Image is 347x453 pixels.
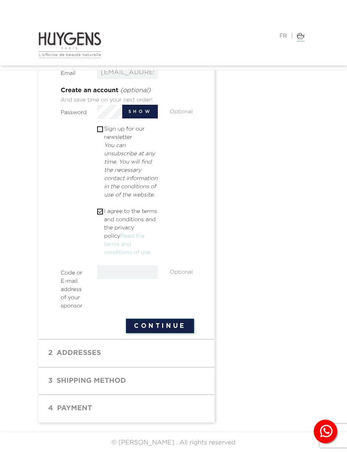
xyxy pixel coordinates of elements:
[164,265,200,277] div: Optional
[38,31,101,59] img: Huygens logo
[44,373,209,389] h1: Shipping Method
[104,207,158,257] p: I agree to the terms and conditions and the privacy policy
[104,143,157,198] em: You can unsubscribe at any time. You will find the necessary contact information in the condition...
[44,373,56,389] span: 3
[122,105,158,118] button: Show
[44,346,209,361] h1: Addresses
[97,208,104,215] i: 
[61,87,118,94] span: Create an account
[44,346,56,361] span: 2
[179,31,309,41] div: |
[104,233,152,255] a: Read the terms and conditions of use.
[44,401,209,417] h1: Payment
[55,105,91,117] label: Password
[44,401,57,417] span: 4
[55,65,91,78] label: Email
[120,87,151,94] span: (optional)
[61,97,152,103] span: And save time on your next order!
[126,318,194,333] button: Continue
[55,265,91,310] label: Code or E-mail address of your sponsor
[104,125,158,199] label: Sign up for our newsletter
[6,438,341,448] div: © [PERSON_NAME] . All rights reserved
[164,105,200,116] div: Optional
